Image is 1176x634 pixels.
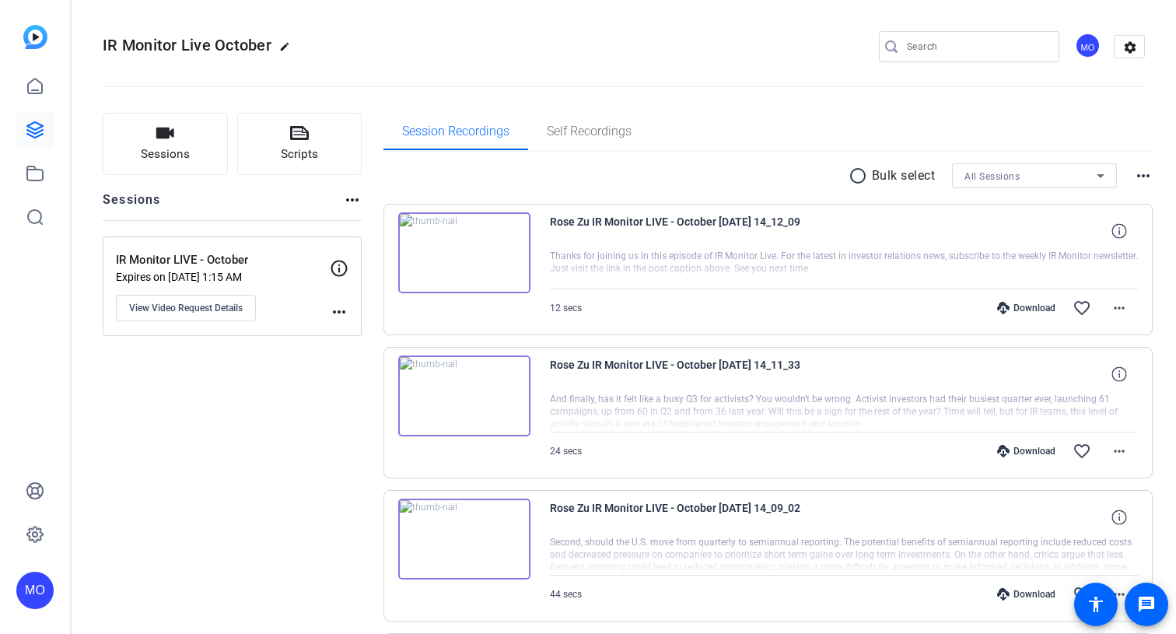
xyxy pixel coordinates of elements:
[1137,595,1156,614] mat-icon: message
[550,212,838,250] span: Rose Zu IR Monitor LIVE - October [DATE] 14_12_09
[16,572,54,609] div: MO
[330,303,348,321] mat-icon: more_horiz
[1075,33,1101,58] div: MO
[103,191,161,220] h2: Sessions
[1075,33,1102,60] ngx-avatar: Maura Olson
[1115,36,1146,59] mat-icon: settings
[398,212,530,293] img: thumb-nail
[1073,442,1091,461] mat-icon: favorite_border
[550,589,582,600] span: 44 secs
[279,41,298,60] mat-icon: edit
[989,445,1063,457] div: Download
[116,251,330,269] p: IR Monitor LIVE - October
[550,356,838,393] span: Rose Zu IR Monitor LIVE - October [DATE] 14_11_33
[343,191,362,209] mat-icon: more_horiz
[907,37,1047,56] input: Search
[1110,585,1129,604] mat-icon: more_horiz
[23,25,47,49] img: blue-gradient.svg
[550,446,582,457] span: 24 secs
[398,499,530,580] img: thumb-nail
[103,36,271,54] span: IR Monitor Live October
[989,588,1063,601] div: Download
[103,113,228,175] button: Sessions
[849,166,872,185] mat-icon: radio_button_unchecked
[116,295,256,321] button: View Video Request Details
[116,271,330,283] p: Expires on [DATE] 1:15 AM
[1087,595,1105,614] mat-icon: accessibility
[1110,442,1129,461] mat-icon: more_horiz
[281,145,318,163] span: Scripts
[964,171,1020,182] span: All Sessions
[1073,299,1091,317] mat-icon: favorite_border
[1073,585,1091,604] mat-icon: favorite_border
[872,166,936,185] p: Bulk select
[550,303,582,313] span: 12 secs
[129,302,243,314] span: View Video Request Details
[550,499,838,536] span: Rose Zu IR Monitor LIVE - October [DATE] 14_09_02
[547,125,632,138] span: Self Recordings
[402,125,509,138] span: Session Recordings
[141,145,190,163] span: Sessions
[398,356,530,436] img: thumb-nail
[989,302,1063,314] div: Download
[1110,299,1129,317] mat-icon: more_horiz
[237,113,362,175] button: Scripts
[1134,166,1153,185] mat-icon: more_horiz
